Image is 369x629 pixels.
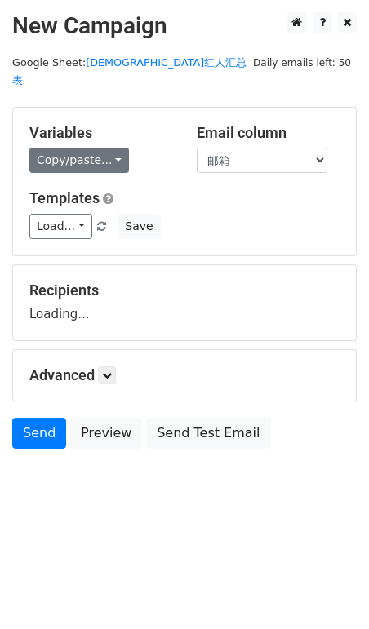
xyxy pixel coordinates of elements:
h5: Variables [29,124,172,142]
h5: Recipients [29,281,340,299]
div: Loading... [29,281,340,324]
iframe: Chat Widget [287,551,369,629]
a: Daily emails left: 50 [247,56,357,69]
a: Send [12,418,66,449]
a: [DEMOGRAPHIC_DATA]红人汇总表 [12,56,247,87]
button: Save [118,214,160,239]
small: Google Sheet: [12,56,247,87]
h5: Advanced [29,366,340,384]
a: Copy/paste... [29,148,129,173]
a: Load... [29,214,92,239]
a: Templates [29,189,100,206]
a: Send Test Email [146,418,270,449]
h5: Email column [197,124,340,142]
div: 聊天小组件 [287,551,369,629]
a: Preview [70,418,142,449]
span: Daily emails left: 50 [247,54,357,72]
h2: New Campaign [12,12,357,40]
